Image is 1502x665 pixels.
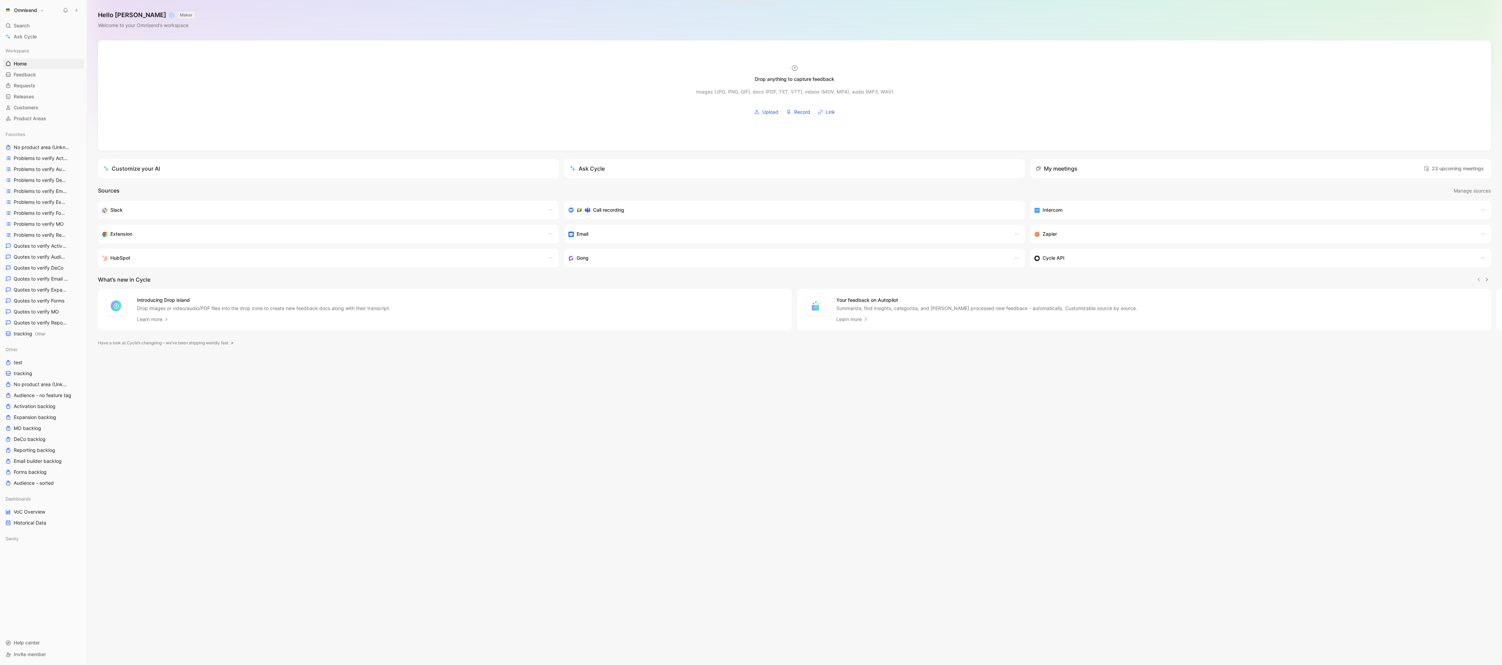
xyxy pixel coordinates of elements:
a: Activation backlog [3,401,84,411]
span: Quotes to verify Audience [14,254,67,260]
div: Help center [3,638,84,648]
a: Quotes to verify Email builder [3,274,84,284]
h1: Omnisend [14,7,37,13]
h2: What’s new in Cycle [98,275,150,284]
span: Upload [762,108,778,116]
div: Customize your AI [103,164,160,173]
a: No product area (Unknowns) [3,142,84,152]
div: Sync your customers, send feedback and get updates in Slack [102,206,541,214]
a: Learn more [137,315,169,323]
a: Quotes to verify Forms [3,296,84,306]
div: Images (JPG, PNG, GIF), docs (PDF, TXT, VTT), videos (MOV, MP4), audio (MP3, WAV) [696,88,893,96]
a: Customize your AI [98,159,559,178]
span: Activation backlog [14,403,56,410]
span: Problems to verify Activation [14,155,69,162]
span: Problems to verify Forms [14,210,67,217]
span: Requests [14,82,35,89]
h4: Your feedback on Autopilot [836,296,1137,304]
a: Reporting backlog [3,445,84,455]
h3: Extension [110,230,132,238]
a: Ask Cycle [3,32,84,42]
a: Learn more [836,315,869,323]
a: trackingOther [3,329,84,339]
a: Quotes to verify MO [3,307,84,317]
span: Problems to verify Expansion [14,199,69,206]
span: Forms backlog [14,469,47,476]
a: Historical Data [3,518,84,528]
span: Other [5,346,18,353]
div: Capture feedback from your incoming calls [568,254,1007,262]
span: Expansion backlog [14,414,56,421]
a: Product Areas [3,113,84,124]
div: Drop anything to capture feedback [755,75,834,83]
div: Sanity [3,533,84,544]
div: Capture feedback from thousands of sources with Zapier (survey results, recordings, sheets, etc). [1034,230,1473,238]
a: Problems to verify MO [3,219,84,229]
button: MAKER [178,12,195,19]
span: Problems to verify Email Builder [14,188,69,195]
div: Dashboards [3,494,84,504]
h3: Slack [110,206,123,214]
h4: Introducing Drop island [137,296,390,304]
span: Historical Data [14,519,46,526]
h3: Email [577,230,588,238]
span: Link [826,108,835,116]
span: Problems to verify Audience [14,166,68,173]
a: Problems to verify Forms [3,208,84,218]
span: Problems to verify Reporting [14,232,68,238]
a: Forms backlog [3,467,84,477]
span: Quotes to verify Expansion [14,286,68,293]
a: Audience - no feature tag [3,390,84,401]
a: Releases [3,91,84,102]
div: Forward emails to your feedback inbox [568,230,1007,238]
a: Feedback [3,70,84,80]
a: Quotes to verify DeCo [3,263,84,273]
span: Quotes to verify Activation [14,243,67,249]
span: Quotes to verify Email builder [14,275,69,282]
a: Customers [3,102,84,113]
h2: Sources [98,186,120,195]
a: test [3,357,84,368]
a: Problems to verify Email Builder [3,186,84,196]
button: Ask Cycle [564,159,1025,178]
button: Manage sources [1453,186,1491,195]
div: Favorites [3,129,84,139]
div: Other [3,344,84,355]
span: Invite member [14,651,46,657]
div: Sanity [3,533,84,546]
span: No product area (Unknowns) [14,144,70,151]
a: Have a look at Cycle’s changelog – we’ve been shipping weirdly fast [98,340,234,346]
a: Quotes to verify Reporting [3,318,84,328]
div: My meetings [1036,164,1078,173]
a: Email builder backlog [3,456,84,466]
span: Record [794,108,810,116]
div: Capture feedback from anywhere on the web [102,230,541,238]
div: Sync your customers, send feedback and get updates in Intercom [1034,206,1473,214]
span: Audience - no feature tag [14,392,71,399]
span: Quotes to verify Forms [14,297,64,304]
span: Problems to verify MO [14,221,64,227]
span: Feedback [14,71,36,78]
a: Quotes to verify Audience [3,252,84,262]
a: Problems to verify Expansion [3,197,84,207]
span: tracking [14,370,32,377]
a: Problems to verify Reporting [3,230,84,240]
span: Email builder backlog [14,458,62,465]
h3: HubSpot [110,254,130,262]
h3: Call recording [593,206,624,214]
span: Home [14,60,27,67]
div: Ask Cycle [570,164,605,173]
div: Sync customers & send feedback from custom sources. Get inspired by our favorite use case [1034,254,1473,262]
div: Search [3,21,84,31]
span: 23 upcoming meetings [1424,164,1484,173]
span: Dashboards [5,495,31,502]
h1: Hello [PERSON_NAME] ❄️ [98,11,195,19]
span: Audience - sorted [14,480,54,487]
span: test [14,359,22,366]
span: tracking [14,330,46,337]
span: MO backlog [14,425,41,432]
a: Problems to verify Activation [3,153,84,163]
div: Invite member [3,649,84,660]
div: Workspace [3,46,84,56]
a: DeCo backlog [3,434,84,444]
